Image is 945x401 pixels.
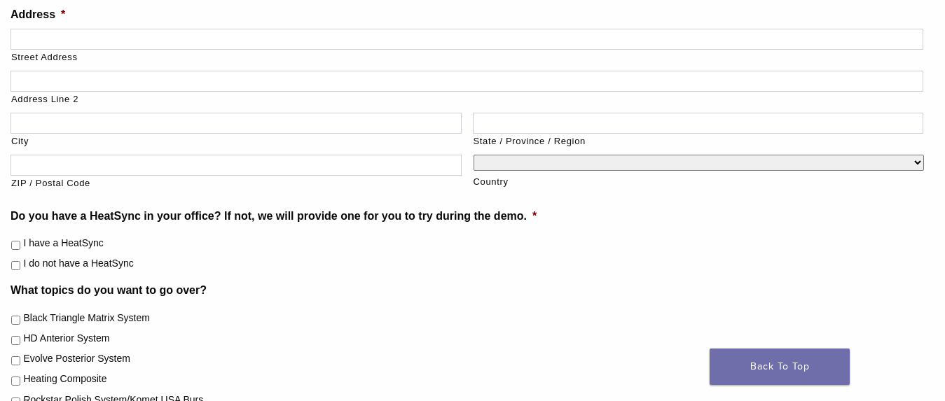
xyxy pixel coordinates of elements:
label: Black Triangle Matrix System [23,311,150,325]
label: Country [474,175,924,189]
label: I have a HeatSync [23,236,103,251]
label: I do not have a HeatSync [23,256,133,271]
label: Heating Composite [23,372,106,386]
label: Address Line 2 [11,92,923,106]
label: What topics do you want to go over? [11,283,207,298]
label: State / Province / Region [474,134,924,148]
label: Address [11,8,65,22]
label: City [11,134,462,148]
label: Street Address [11,50,923,64]
label: Evolve Posterior System [23,351,130,366]
label: Do you have a HeatSync in your office? If not, we will provide one for you to try during the demo. [11,209,537,224]
a: Back To Top [710,349,850,385]
label: ZIP / Postal Code [11,176,462,190]
label: HD Anterior System [23,331,109,346]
